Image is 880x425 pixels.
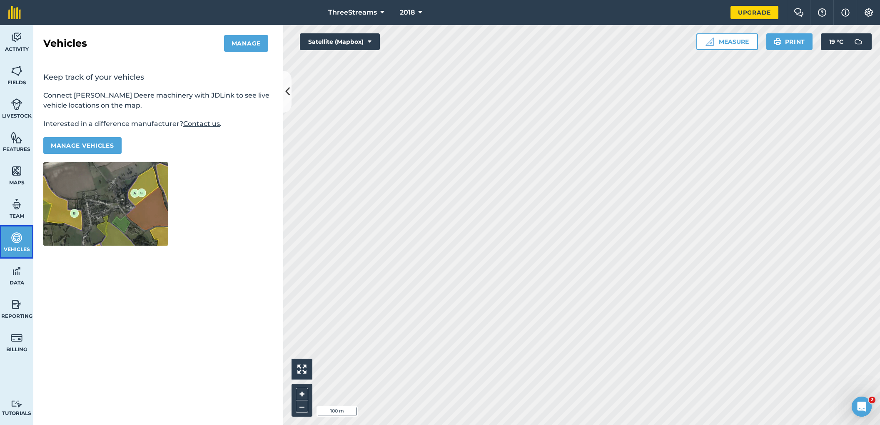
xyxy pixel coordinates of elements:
img: svg+xml;base64,PHN2ZyB4bWxucz0iaHR0cDovL3d3dy53My5vcmcvMjAwMC9zdmciIHdpZHRoPSIxNyIgaGVpZ2h0PSIxNy... [841,8,850,18]
h2: Keep track of your vehicles [43,72,273,82]
p: Connect [PERSON_NAME] Deere machinery with JDLink to see live vehicle locations on the map. [43,91,273,111]
div: Close [143,13,158,28]
a: Upgrade [730,6,778,19]
div: How to invite people to your farm [12,218,155,234]
div: How to invite people to your farm [17,221,140,230]
a: Contact us [183,120,220,128]
div: Printing your farm map [12,172,155,187]
span: Home [11,281,30,287]
img: Introducing Pesticide Check [9,242,158,300]
div: How to map your farm [12,187,155,203]
span: News [138,281,154,287]
img: fieldmargin Logo [8,6,21,19]
button: Print [766,33,813,50]
img: svg+xml;base64,PD94bWwgdmVyc2lvbj0iMS4wIiBlbmNvZGluZz0idXRmLTgiPz4KPCEtLSBHZW5lcmF0b3I6IEFkb2JlIE... [11,98,22,111]
div: We typically reply within an hour [17,128,139,137]
img: A question mark icon [817,8,827,17]
button: 19 °C [821,33,872,50]
h2: Vehicles [43,37,87,50]
div: How to set up your sub-fields [12,203,155,218]
img: Profile image for Daisy [121,13,137,30]
img: svg+xml;base64,PHN2ZyB4bWxucz0iaHR0cDovL3d3dy53My5vcmcvMjAwMC9zdmciIHdpZHRoPSI1NiIgaGVpZ2h0PSI2MC... [11,131,22,144]
img: svg+xml;base64,PD94bWwgdmVyc2lvbj0iMS4wIiBlbmNvZGluZz0idXRmLTgiPz4KPCEtLSBHZW5lcmF0b3I6IEFkb2JlIE... [11,400,22,408]
img: logo [17,16,81,29]
img: svg+xml;base64,PD94bWwgdmVyc2lvbj0iMS4wIiBlbmNvZGluZz0idXRmLTgiPz4KPCEtLSBHZW5lcmF0b3I6IEFkb2JlIE... [11,231,22,244]
button: + [296,388,308,400]
div: Send us a messageWe typically reply within an hour [8,112,158,144]
button: Measure [696,33,758,50]
span: ThreeStreams [328,8,377,18]
span: 2 [869,397,875,403]
img: Two speech bubbles overlapping with the left bubble in the forefront [794,8,804,17]
button: – [296,400,308,412]
button: News [125,260,167,294]
button: Manage vehicles [43,137,122,154]
div: Printing your farm map [17,175,140,184]
img: svg+xml;base64,PD94bWwgdmVyc2lvbj0iMS4wIiBlbmNvZGluZz0idXRmLTgiPz4KPCEtLSBHZW5lcmF0b3I6IEFkb2JlIE... [11,298,22,311]
span: 2018 [400,8,415,18]
div: How to set up your sub-fields [17,206,140,215]
img: Ruler icon [705,38,714,46]
img: svg+xml;base64,PHN2ZyB4bWxucz0iaHR0cDovL3d3dy53My5vcmcvMjAwMC9zdmciIHdpZHRoPSIxOSIgaGVpZ2h0PSIyNC... [774,37,782,47]
button: Manage [224,35,268,52]
div: Introducing Pesticide Check [8,241,158,347]
p: 👋Hello [PERSON_NAME], [17,59,150,88]
span: Search for help [17,156,67,165]
img: svg+xml;base64,PD94bWwgdmVyc2lvbj0iMS4wIiBlbmNvZGluZz0idXRmLTgiPz4KPCEtLSBHZW5lcmF0b3I6IEFkb2JlIE... [11,265,22,277]
span: Messages [48,281,77,287]
img: svg+xml;base64,PD94bWwgdmVyc2lvbj0iMS4wIiBlbmNvZGluZz0idXRmLTgiPz4KPCEtLSBHZW5lcmF0b3I6IEFkb2JlIE... [11,332,22,344]
img: svg+xml;base64,PD94bWwgdmVyc2lvbj0iMS4wIiBlbmNvZGluZz0idXRmLTgiPz4KPCEtLSBHZW5lcmF0b3I6IEFkb2JlIE... [850,33,867,50]
button: Help [83,260,125,294]
img: svg+xml;base64,PD94bWwgdmVyc2lvbj0iMS4wIiBlbmNvZGluZz0idXRmLTgiPz4KPCEtLSBHZW5lcmF0b3I6IEFkb2JlIE... [11,31,22,44]
button: Messages [42,260,83,294]
span: Help [97,281,111,287]
img: Four arrows, one pointing top left, one top right, one bottom right and the last bottom left [297,365,307,374]
img: svg+xml;base64,PHN2ZyB4bWxucz0iaHR0cDovL3d3dy53My5vcmcvMjAwMC9zdmciIHdpZHRoPSI1NiIgaGVpZ2h0PSI2MC... [11,165,22,177]
div: Send us a message [17,119,139,128]
img: svg+xml;base64,PHN2ZyB4bWxucz0iaHR0cDovL3d3dy53My5vcmcvMjAwMC9zdmciIHdpZHRoPSI1NiIgaGVpZ2h0PSI2MC... [11,65,22,77]
p: Interested in a difference manufacturer? . [43,119,273,129]
span: 19 ° C [829,33,843,50]
button: Satellite (Mapbox) [300,33,380,50]
button: Search for help [12,152,155,168]
img: svg+xml;base64,PD94bWwgdmVyc2lvbj0iMS4wIiBlbmNvZGluZz0idXRmLTgiPz4KPCEtLSBHZW5lcmF0b3I6IEFkb2JlIE... [11,198,22,211]
img: A cog icon [864,8,874,17]
iframe: Intercom live chat [852,397,872,417]
p: How can we help? [17,88,150,102]
div: How to map your farm [17,191,140,199]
